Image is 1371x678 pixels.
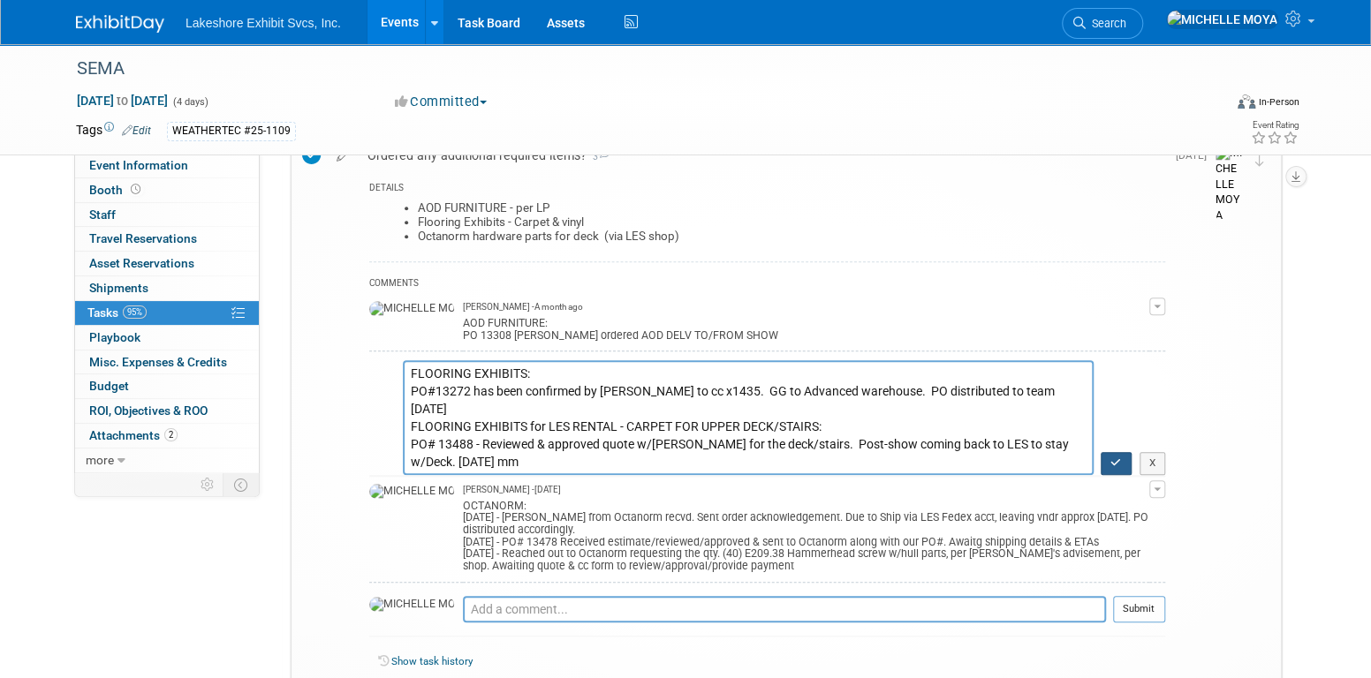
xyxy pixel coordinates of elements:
a: Travel Reservations [75,227,259,251]
span: Booth not reserved yet [127,183,144,196]
span: Attachments [89,428,178,442]
span: [PERSON_NAME] - A month ago [463,301,583,313]
a: Misc. Expenses & Credits [75,350,259,374]
span: Lakeshore Exhibit Svcs, Inc. [186,16,341,30]
img: MICHELLE MOYA [369,484,454,500]
a: Shipments [75,276,259,300]
span: (4 days) [171,96,208,108]
a: Asset Reservations [75,252,259,275]
span: 2 [164,428,178,441]
img: ExhibitDay [76,15,164,33]
a: more [75,448,259,472]
img: MICHELLE MOYA [1166,10,1278,29]
img: MICHELLE MOYA [1216,146,1242,223]
span: ROI, Objectives & ROO [89,403,208,418]
a: Event Information [75,154,259,177]
li: Octanorm hardware parts for deck (via LES shop) [418,230,1165,244]
div: Event Format [1117,92,1299,118]
div: Event Rating [1251,121,1299,130]
div: Ordered any additional required items? [359,140,1165,170]
span: Tasks [87,305,147,320]
span: Playbook [89,330,140,344]
span: 95% [123,305,147,319]
i: Move task [1255,149,1264,166]
div: COMMENTS [369,275,1165,294]
a: ROI, Objectives & ROO [75,399,259,423]
td: Personalize Event Tab Strip [193,473,223,496]
span: Booth [89,183,144,197]
span: Search [1086,17,1126,30]
div: AOD FURNITURE: PO 13308 [PERSON_NAME] ordered AOD DELV TO/FROM SHOW [463,313,1149,342]
a: Attachments2 [75,424,259,448]
button: X [1140,452,1166,475]
a: Staff [75,203,259,227]
div: OCTANORM: [DATE] - [PERSON_NAME] from Octanorm recvd. Sent order acknowledgement. Due to Ship via... [463,496,1149,573]
div: In-Person [1258,95,1299,109]
a: Booth [75,178,259,202]
a: Playbook [75,326,259,350]
span: 3 [587,151,610,162]
span: Travel Reservations [89,231,197,245]
span: [PERSON_NAME] - [DATE] [463,484,561,496]
img: MICHELLE MOYA [369,597,454,613]
li: Flooring Exhibits - Carpet & vinyl [418,215,1165,230]
button: Committed [389,93,494,111]
span: [DATE] [DATE] [76,93,169,109]
img: MICHELLE MOYA [369,361,394,386]
span: more [86,453,114,467]
td: Toggle Event Tabs [223,473,260,496]
a: Tasks95% [75,301,259,325]
a: Show task history [391,655,473,667]
span: to [114,94,131,108]
li: AOD FURNITURE - per LP [418,201,1165,215]
span: Budget [89,379,129,393]
a: Edit [122,124,151,137]
a: Budget [75,374,259,398]
div: SEMA [71,53,1195,85]
button: Submit [1113,596,1165,622]
span: Asset Reservations [89,256,194,270]
textarea: FLOORING EXHIBITS: PO#13272 has been confirmed by [PERSON_NAME] to cc x1435. GG to Advanced wareh... [403,360,1094,474]
span: Shipments [89,281,148,295]
a: Search [1062,8,1143,39]
div: WEATHERTEC #25-1109 [167,122,296,140]
span: Event Information [89,158,188,172]
td: Tags [76,121,151,141]
div: DETAILS [369,182,1165,197]
img: Format-Inperson.png [1238,94,1255,109]
span: Staff [89,207,116,222]
span: Misc. Expenses & Credits [89,355,227,369]
img: MICHELLE MOYA [369,301,454,317]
